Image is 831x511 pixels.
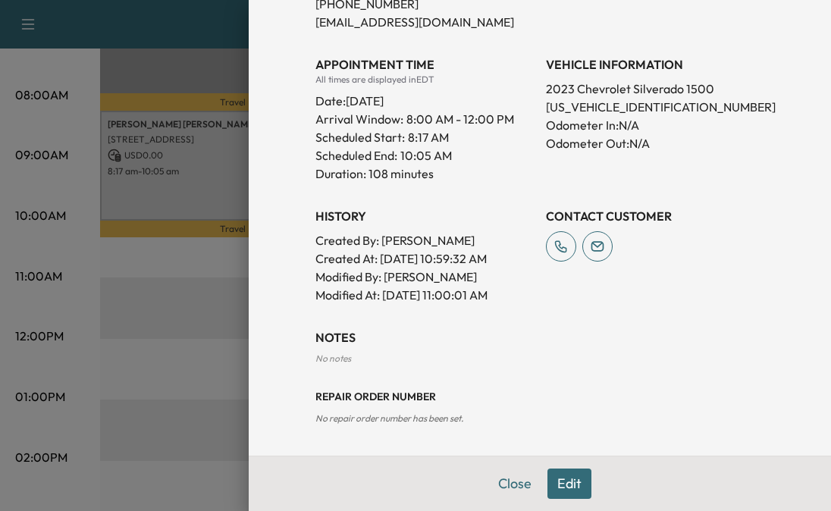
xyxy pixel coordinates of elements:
[315,207,534,225] h3: History
[546,116,764,134] p: Odometer In: N/A
[546,134,764,152] p: Odometer Out: N/A
[488,469,541,499] button: Close
[406,110,514,128] span: 8:00 AM - 12:00 PM
[315,353,764,365] div: No notes
[315,146,397,165] p: Scheduled End:
[547,469,591,499] button: Edit
[315,268,534,286] p: Modified By : [PERSON_NAME]
[315,389,764,404] h3: Repair Order number
[315,110,534,128] p: Arrival Window:
[546,98,764,116] p: [US_VEHICLE_IDENTIFICATION_NUMBER]
[315,13,534,31] p: [EMAIL_ADDRESS][DOMAIN_NAME]
[408,128,449,146] p: 8:17 AM
[546,55,764,74] h3: VEHICLE INFORMATION
[315,412,463,424] span: No repair order number has been set.
[315,249,534,268] p: Created At : [DATE] 10:59:32 AM
[400,146,452,165] p: 10:05 AM
[315,231,534,249] p: Created By : [PERSON_NAME]
[315,328,764,346] h3: NOTES
[315,165,534,183] p: Duration: 108 minutes
[315,128,405,146] p: Scheduled Start:
[546,80,764,98] p: 2023 Chevrolet Silverado 1500
[315,55,534,74] h3: APPOINTMENT TIME
[315,86,534,110] div: Date: [DATE]
[315,74,534,86] div: All times are displayed in EDT
[315,286,534,304] p: Modified At : [DATE] 11:00:01 AM
[546,207,764,225] h3: CONTACT CUSTOMER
